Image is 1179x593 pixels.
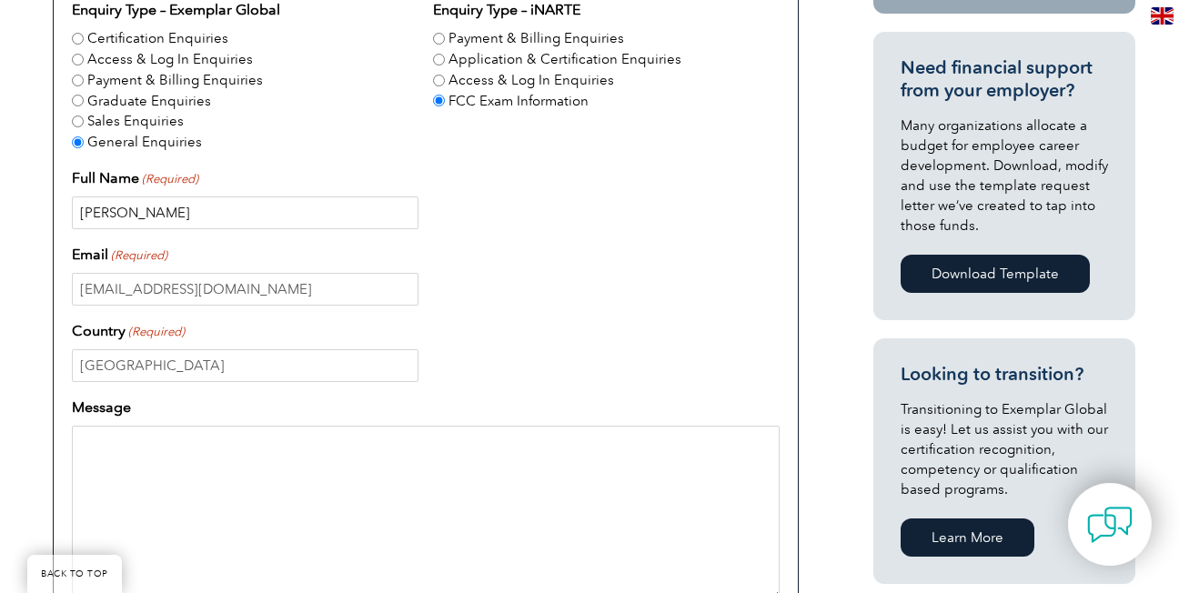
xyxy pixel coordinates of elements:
a: Learn More [901,518,1034,557]
img: en [1151,7,1174,25]
h3: Need financial support from your employer? [901,56,1108,102]
label: Access & Log In Enquiries [87,49,253,70]
label: Certification Enquiries [87,28,228,49]
a: BACK TO TOP [27,555,122,593]
label: Graduate Enquiries [87,91,211,112]
span: (Required) [127,323,186,341]
label: FCC Exam Information [448,91,589,112]
span: (Required) [110,246,168,265]
label: General Enquiries [87,132,202,153]
label: Country [72,320,185,342]
p: Many organizations allocate a budget for employee career development. Download, modify and use th... [901,116,1108,236]
label: Email [72,244,167,266]
label: Payment & Billing Enquiries [448,28,624,49]
p: Transitioning to Exemplar Global is easy! Let us assist you with our certification recognition, c... [901,399,1108,499]
label: Payment & Billing Enquiries [87,70,263,91]
label: Application & Certification Enquiries [448,49,681,70]
label: Sales Enquiries [87,111,184,132]
label: Message [72,397,131,418]
img: contact-chat.png [1087,502,1133,548]
a: Download Template [901,255,1090,293]
label: Access & Log In Enquiries [448,70,614,91]
span: (Required) [141,170,199,188]
label: Full Name [72,167,198,189]
h3: Looking to transition? [901,363,1108,386]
